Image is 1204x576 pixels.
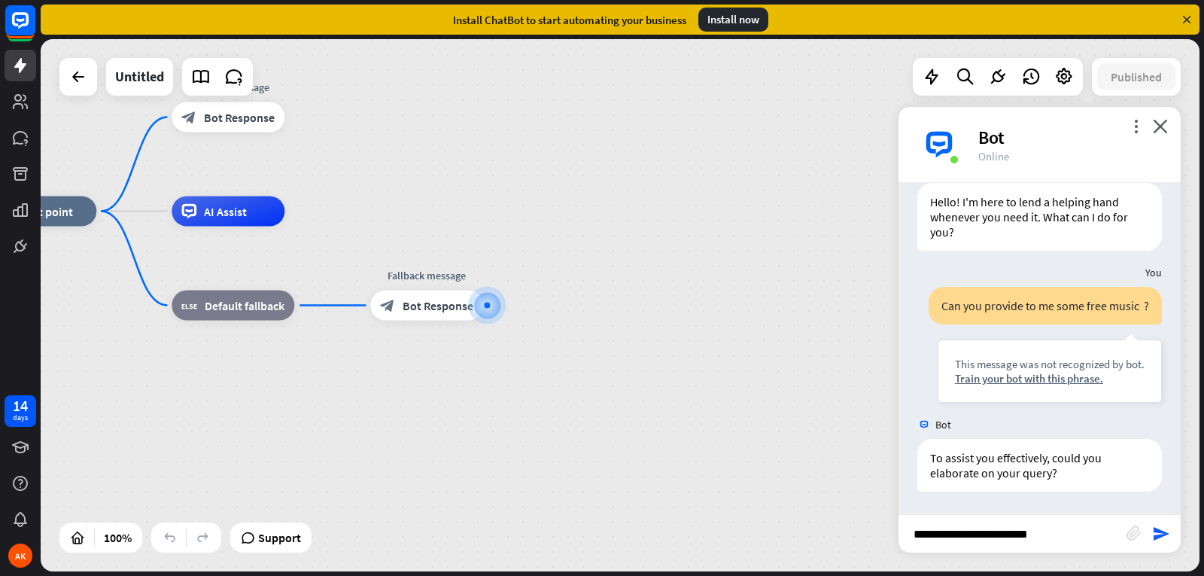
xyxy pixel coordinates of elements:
i: close [1153,119,1168,133]
div: AK [8,544,32,568]
span: You [1145,266,1162,279]
i: more_vert [1129,119,1143,133]
span: Start point [17,204,73,219]
i: block_attachment [1126,526,1142,541]
div: Online [978,149,1163,163]
i: block_bot_response [181,110,196,125]
div: Install ChatBot to start automating your business [453,13,686,27]
div: Hello! I'm here to lend a helping hand whenever you need it. What can I do for you? [917,183,1162,251]
span: Bot [935,418,951,431]
div: Install now [698,8,768,32]
div: Welcome message [160,80,296,95]
div: 100% [99,526,136,550]
div: Untitled [115,58,164,96]
div: To assist you effectively, could you elaborate on your query? [917,439,1162,492]
div: Train your bot with this phrase. [955,371,1145,386]
div: Can you provide to me some free music ? [929,287,1162,325]
div: 14 [13,399,28,413]
span: Bot Response [403,298,473,313]
button: Published [1097,63,1175,90]
div: days [13,413,28,423]
div: This message was not recognized by bot. [955,357,1145,371]
a: 14 days [5,395,36,427]
div: Bot [978,126,1163,149]
i: block_bot_response [380,298,395,313]
span: Bot Response [204,110,275,125]
button: Open LiveChat chat widget [12,6,57,51]
i: block_fallback [181,298,197,313]
span: Default fallback [205,298,284,313]
i: send [1152,525,1170,543]
div: Fallback message [359,268,494,283]
span: AI Assist [204,204,247,219]
span: Support [258,526,301,550]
